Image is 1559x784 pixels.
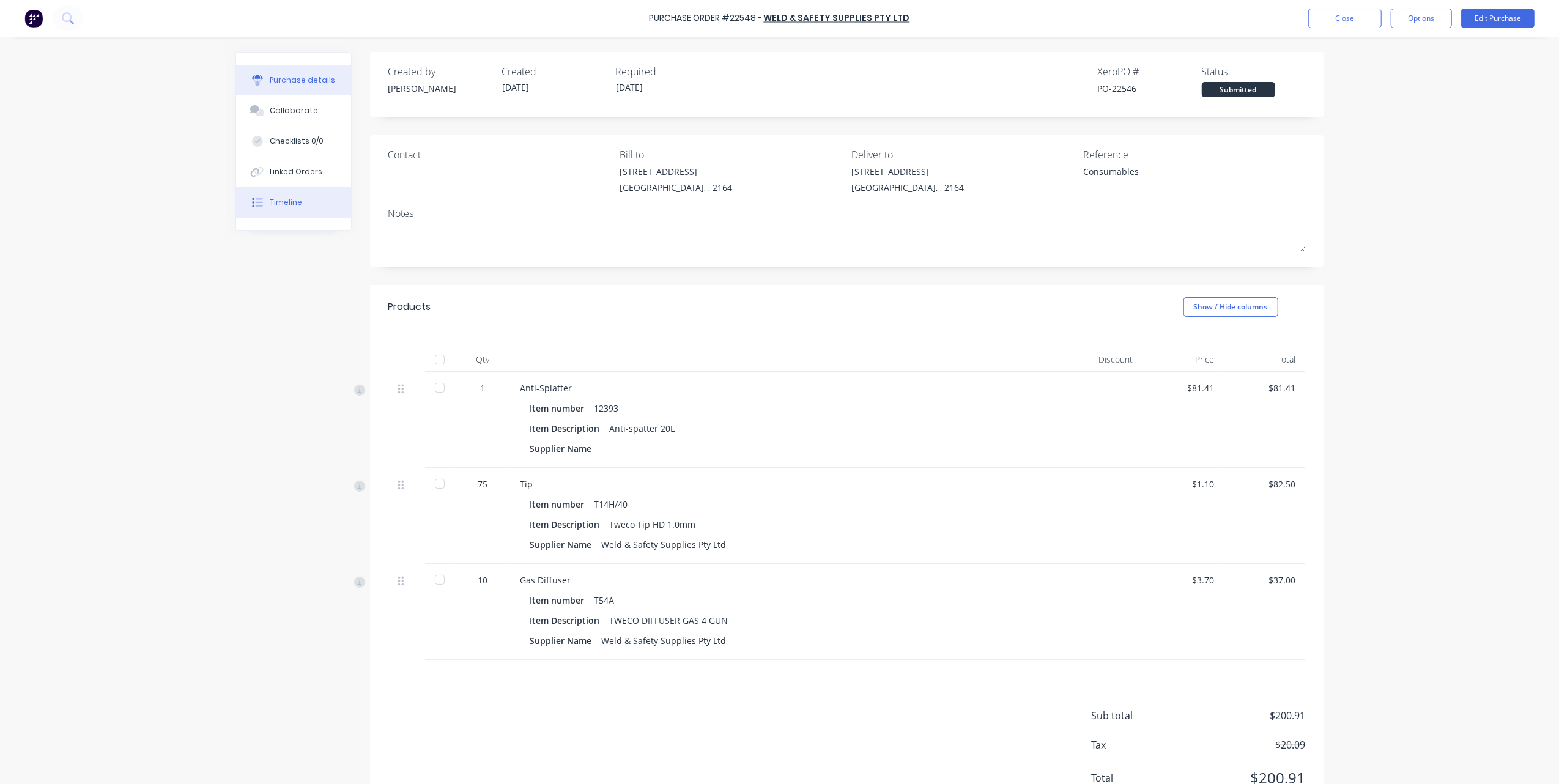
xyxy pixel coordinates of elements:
[1202,64,1306,79] div: Status
[610,420,675,437] div: Anti-spatter 20L
[851,181,964,194] div: [GEOGRAPHIC_DATA], , 2164
[1234,574,1295,586] div: $37.00
[1098,82,1202,95] div: PO-22546
[1183,738,1306,752] span: $20.09
[610,612,728,629] div: TWECO DIFFUSER GAS 4 GUN
[520,382,1051,394] div: Anti-Splatter
[650,12,763,25] div: Purchase Order #22548 -
[388,64,492,79] div: Created by
[388,147,611,162] div: Contact
[236,95,351,126] button: Collaborate
[530,495,594,513] div: Item number
[610,516,696,533] div: Tweco Tip HD 1.0mm
[620,147,842,162] div: Bill to
[1092,738,1183,752] span: Tax
[465,478,501,490] div: 75
[1391,9,1452,28] button: Options
[620,165,732,178] div: [STREET_ADDRESS]
[1092,708,1183,723] span: Sub total
[616,64,720,79] div: Required
[456,347,511,372] div: Qty
[1234,478,1295,490] div: $82.50
[620,181,732,194] div: [GEOGRAPHIC_DATA], , 2164
[270,105,318,116] div: Collaborate
[1183,708,1306,723] span: $200.91
[236,126,351,157] button: Checklists 0/0
[1152,574,1214,586] div: $3.70
[465,382,501,394] div: 1
[465,574,501,586] div: 10
[594,591,615,609] div: T54A
[602,536,727,553] div: Weld & Safety Supplies Pty Ltd
[1308,9,1382,28] button: Close
[594,399,619,417] div: 12393
[530,536,602,553] div: Supplier Name
[530,516,610,533] div: Item Description
[530,420,610,437] div: Item Description
[851,147,1074,162] div: Deliver to
[236,157,351,187] button: Linked Orders
[530,440,602,457] div: Supplier Name
[388,82,492,95] div: [PERSON_NAME]
[764,12,910,24] a: Weld & Safety Supplies Pty Ltd
[530,632,602,649] div: Supplier Name
[1152,478,1214,490] div: $1.10
[388,206,1306,221] div: Notes
[24,9,43,28] img: Factory
[1152,382,1214,394] div: $81.41
[1083,165,1236,193] textarea: Consumables
[1234,382,1295,394] div: $81.41
[520,478,1051,490] div: Tip
[530,591,594,609] div: Item number
[520,574,1051,586] div: Gas Diffuser
[270,166,322,177] div: Linked Orders
[270,75,335,86] div: Purchase details
[270,197,302,208] div: Timeline
[1142,347,1224,372] div: Price
[1183,297,1278,317] button: Show / Hide columns
[1083,147,1306,162] div: Reference
[1098,64,1202,79] div: Xero PO #
[1202,82,1275,97] div: Submitted
[1461,9,1535,28] button: Edit Purchase
[530,612,610,629] div: Item Description
[1224,347,1305,372] div: Total
[1061,347,1142,372] div: Discount
[502,64,606,79] div: Created
[530,399,594,417] div: Item number
[602,632,727,649] div: Weld & Safety Supplies Pty Ltd
[594,495,628,513] div: T14H/40
[236,187,351,218] button: Timeline
[388,300,431,314] div: Products
[270,136,324,147] div: Checklists 0/0
[851,165,964,178] div: [STREET_ADDRESS]
[236,65,351,95] button: Purchase details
